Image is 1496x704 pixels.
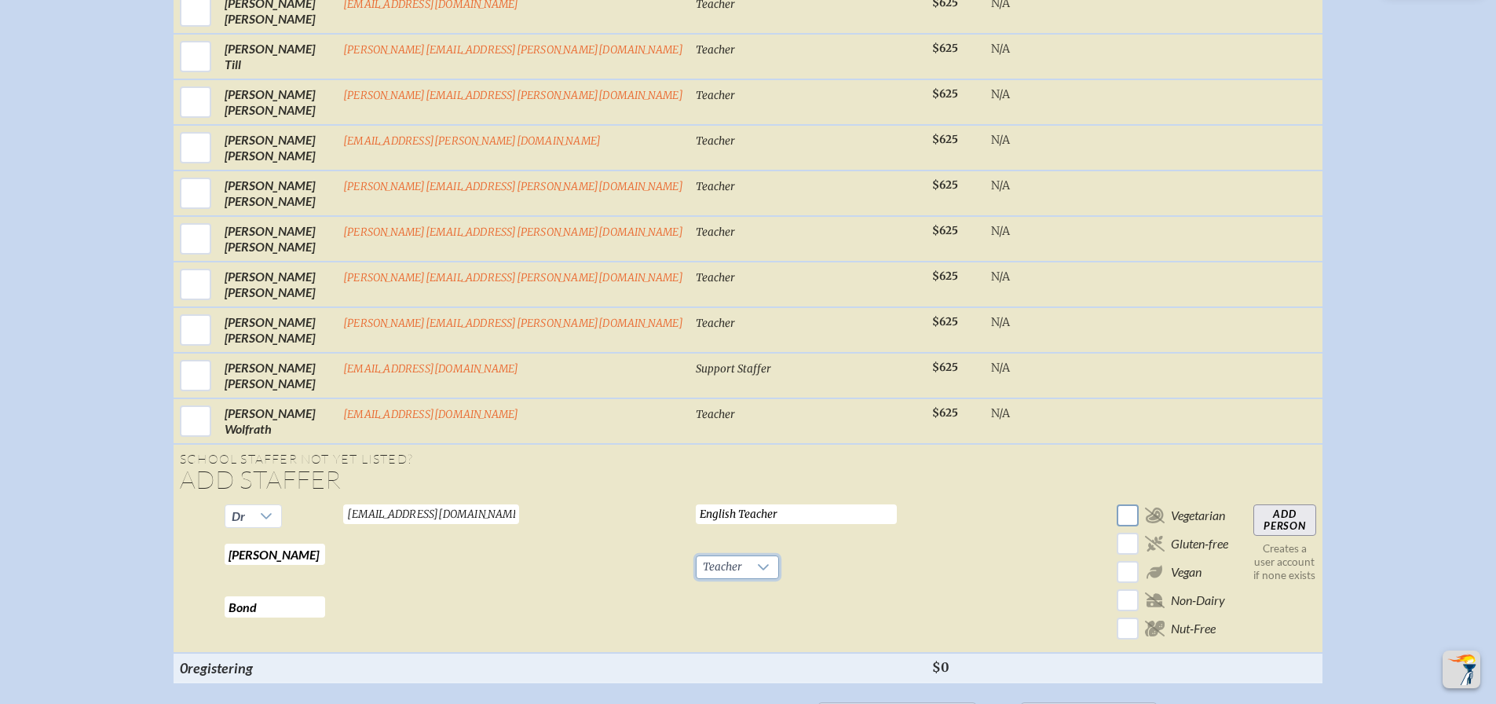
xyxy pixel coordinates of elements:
a: [EMAIL_ADDRESS][DOMAIN_NAME] [343,408,519,421]
span: N/A [991,87,1010,101]
a: [PERSON_NAME][EMAIL_ADDRESS][PERSON_NAME][DOMAIN_NAME] [343,317,683,330]
button: Scroll Top [1443,651,1480,688]
th: 0 [174,653,337,683]
span: Dr [232,508,245,523]
span: Teacher [696,43,735,57]
span: Teacher [696,225,735,239]
span: Vegetarian [1171,508,1225,523]
span: N/A [991,406,1010,420]
a: [EMAIL_ADDRESS][PERSON_NAME][DOMAIN_NAME] [343,134,601,148]
span: N/A [991,224,1010,238]
img: To the top [1446,654,1477,685]
span: Support Staffer [696,362,771,376]
span: Teacher [696,408,735,421]
td: [PERSON_NAME] [PERSON_NAME] [218,262,337,307]
td: [PERSON_NAME] Till [218,34,337,79]
span: Non-Dairy [1171,592,1225,608]
span: $625 [932,42,958,55]
td: [PERSON_NAME] Wolfrath [218,398,337,444]
input: Add Person [1253,504,1316,536]
span: $625 [932,361,958,374]
input: Last Name [225,596,325,618]
span: Teacher [696,180,735,193]
span: registering [188,659,253,676]
a: [PERSON_NAME][EMAIL_ADDRESS][PERSON_NAME][DOMAIN_NAME] [343,89,683,102]
span: Vegan [1171,564,1202,580]
td: [PERSON_NAME] [PERSON_NAME] [218,307,337,353]
input: First Name [225,544,325,565]
span: N/A [991,133,1010,147]
span: $625 [932,224,958,237]
span: Teacher [697,556,748,578]
a: [PERSON_NAME][EMAIL_ADDRESS][PERSON_NAME][DOMAIN_NAME] [343,225,683,239]
span: Teacher [696,89,735,102]
td: [PERSON_NAME] [PERSON_NAME] [218,170,337,216]
span: Gluten-free [1171,536,1228,552]
a: [PERSON_NAME][EMAIL_ADDRESS][PERSON_NAME][DOMAIN_NAME] [343,43,683,57]
span: Teacher [696,271,735,284]
span: $625 [932,315,958,328]
th: $0 [926,653,985,683]
span: Nut-Free [1171,621,1216,636]
p: Creates a user account if none exists [1253,542,1316,582]
a: [PERSON_NAME][EMAIL_ADDRESS][PERSON_NAME][DOMAIN_NAME] [343,271,683,284]
td: [PERSON_NAME] [PERSON_NAME] [218,125,337,170]
span: $625 [932,406,958,420]
span: N/A [991,42,1010,56]
span: $625 [932,87,958,101]
span: N/A [991,269,1010,284]
input: Email [343,504,519,524]
a: [PERSON_NAME][EMAIL_ADDRESS][PERSON_NAME][DOMAIN_NAME] [343,180,683,193]
span: N/A [991,361,1010,375]
span: $625 [932,178,958,192]
span: $625 [932,133,958,146]
td: [PERSON_NAME] [PERSON_NAME] [218,79,337,125]
span: Teacher [696,134,735,148]
a: [EMAIL_ADDRESS][DOMAIN_NAME] [343,362,519,376]
span: Dr [225,505,251,527]
span: N/A [991,178,1010,192]
input: Job Title for Nametag (40 chars max) [696,504,897,524]
span: $625 [932,269,958,283]
span: N/A [991,315,1010,329]
td: [PERSON_NAME] [PERSON_NAME] [218,353,337,398]
td: [PERSON_NAME] [PERSON_NAME] [218,216,337,262]
span: Teacher [696,317,735,330]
